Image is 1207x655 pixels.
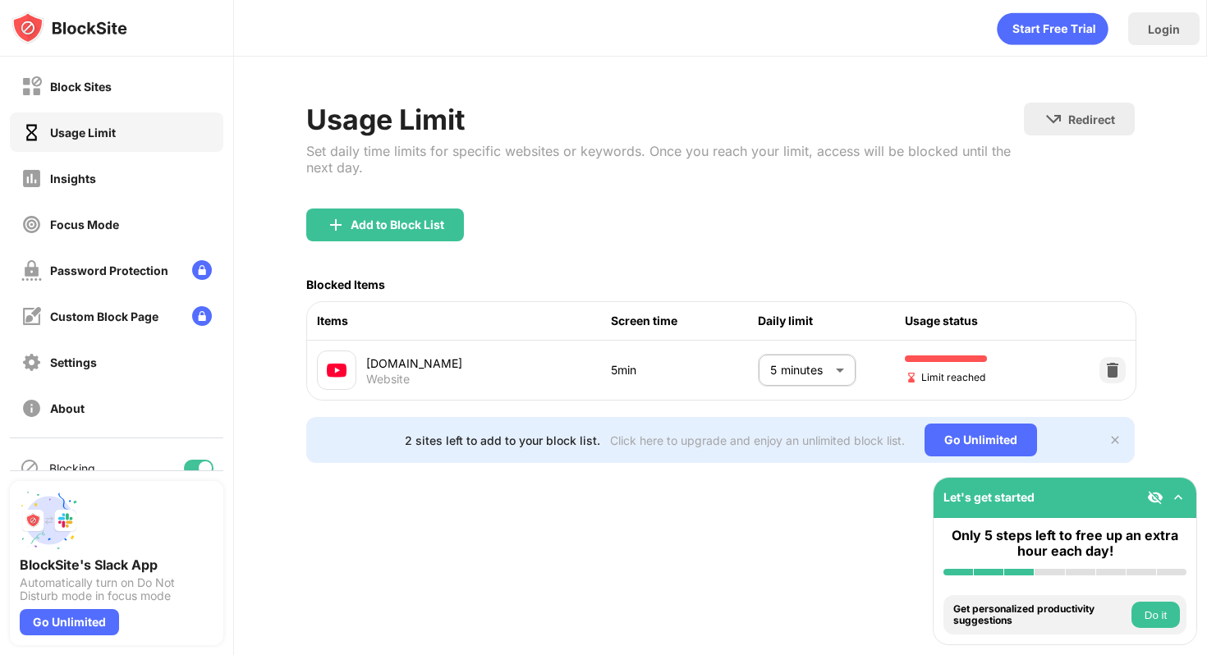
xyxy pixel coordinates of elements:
div: Screen time [611,312,758,330]
img: block-off.svg [21,76,42,97]
button: Do it [1131,602,1180,628]
div: 2 sites left to add to your block list. [405,433,600,447]
div: Usage status [905,312,1052,330]
img: omni-setup-toggle.svg [1170,489,1186,506]
div: Automatically turn on Do Not Disturb mode in focus mode [20,576,213,602]
div: [DOMAIN_NAME] [366,355,611,372]
div: Settings [50,355,97,369]
div: Usage Limit [50,126,116,140]
div: Go Unlimited [20,609,119,635]
div: Go Unlimited [925,424,1037,456]
div: Blocked Items [306,277,385,291]
div: Items [317,312,611,330]
div: Login [1148,22,1180,36]
div: Get personalized productivity suggestions [953,603,1127,627]
img: password-protection-off.svg [21,260,42,281]
span: Limit reached [905,369,985,385]
div: Let's get started [943,490,1035,504]
img: about-off.svg [21,398,42,419]
img: logo-blocksite.svg [11,11,127,44]
img: insights-off.svg [21,168,42,189]
img: x-button.svg [1108,433,1122,447]
img: hourglass-end.svg [905,371,918,384]
div: BlockSite's Slack App [20,557,213,573]
div: Only 5 steps left to free up an extra hour each day! [943,528,1186,559]
img: focus-off.svg [21,214,42,235]
div: Set daily time limits for specific websites or keywords. Once you reach your limit, access will b... [306,143,1024,176]
div: Blocking [49,461,95,475]
img: blocking-icon.svg [20,458,39,478]
div: Custom Block Page [50,309,158,323]
div: Website [366,372,410,387]
div: Block Sites [50,80,112,94]
div: Usage Limit [306,103,1024,136]
img: settings-off.svg [21,352,42,373]
div: 5min [611,361,758,379]
img: favicons [327,360,346,380]
img: push-slack.svg [20,491,79,550]
img: eye-not-visible.svg [1147,489,1163,506]
div: Daily limit [758,312,905,330]
div: Password Protection [50,263,168,277]
img: lock-menu.svg [192,306,212,326]
div: Click here to upgrade and enjoy an unlimited block list. [610,433,905,447]
div: About [50,401,85,415]
img: customize-block-page-off.svg [21,306,42,327]
div: Focus Mode [50,218,119,231]
p: 5 minutes [770,361,829,379]
div: Add to Block List [351,218,444,231]
img: time-usage-on.svg [21,122,42,143]
div: Redirect [1068,112,1115,126]
div: Insights [50,172,96,186]
div: animation [997,12,1108,45]
img: lock-menu.svg [192,260,212,280]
